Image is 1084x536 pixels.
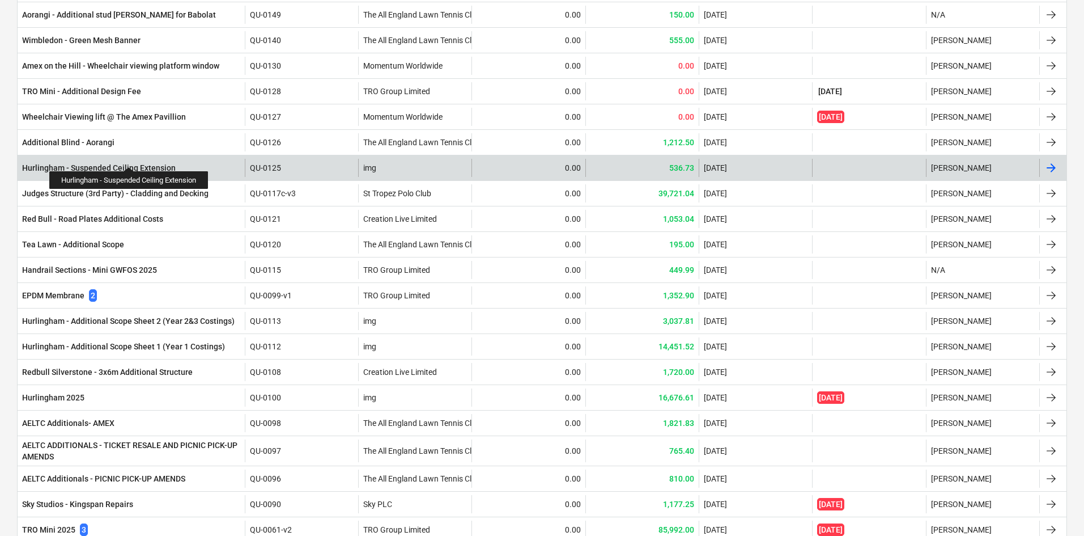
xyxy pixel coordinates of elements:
[658,188,694,199] p: 39,721.04
[663,417,694,429] p: 1,821.83
[704,87,727,96] div: [DATE]
[926,210,1039,228] div: [PERSON_NAME]
[250,61,281,70] div: QU-0130
[250,291,292,300] div: QU-0099-v1
[704,112,727,121] div: [DATE]
[926,57,1039,75] div: [PERSON_NAME]
[817,391,844,404] span: [DATE]
[704,265,727,275] div: [DATE]
[669,162,694,174] p: 536.73
[565,474,581,483] div: 0.00
[358,31,471,49] div: The All England Lawn Tennis Club (Championships) Limited
[926,337,1039,356] div: [PERSON_NAME]
[22,35,141,46] div: Wimbledon - Green Mesh Banner
[358,6,471,24] div: The All England Lawn Tennis Club (Championships) Limited
[704,240,727,249] div: [DATE]
[704,368,727,377] div: [DATE]
[22,392,84,403] div: Hurlingham 2025
[565,61,581,70] div: 0.00
[565,138,581,147] div: 0.00
[926,440,1039,462] div: [PERSON_NAME]
[669,473,694,484] p: 810.00
[22,162,176,174] div: Hurlingham - Suspended Ceiling Extension
[565,163,581,172] div: 0.00
[565,214,581,223] div: 0.00
[926,495,1039,513] div: [PERSON_NAME]
[250,112,281,121] div: QU-0127
[926,414,1039,432] div: [PERSON_NAME]
[358,286,471,305] div: TRO Group Limited
[250,419,281,428] div: QU-0098
[817,111,844,123] span: [DATE]
[926,312,1039,330] div: [PERSON_NAME]
[22,524,75,535] div: TRO Mini 2025
[926,133,1039,151] div: [PERSON_NAME]
[358,261,471,279] div: TRO Group Limited
[565,419,581,428] div: 0.00
[669,9,694,20] p: 150.00
[358,363,471,381] div: Creation Live Limited
[565,112,581,121] div: 0.00
[669,35,694,46] p: 555.00
[250,138,281,147] div: QU-0126
[565,500,581,509] div: 0.00
[358,495,471,513] div: Sky PLC
[926,159,1039,177] div: [PERSON_NAME]
[358,82,471,100] div: TRO Group Limited
[669,264,694,276] p: 449.99
[678,111,694,123] p: 0.00
[565,368,581,377] div: 0.00
[22,86,141,97] div: TRO Mini - Additional Design Fee
[358,414,471,432] div: The All England Lawn Tennis Club (Championships) Limited
[669,445,694,457] p: 765.40
[931,264,945,276] p: N/A
[926,31,1039,49] div: [PERSON_NAME]
[250,36,281,45] div: QU-0140
[22,188,209,199] div: Judges Structure (3rd Party) - Cladding and Decking
[250,446,281,455] div: QU-0097
[250,87,281,96] div: QU-0128
[358,470,471,488] div: The All England Lawn Tennis Club (Championships) Limited
[250,240,281,249] div: QU-0120
[565,342,581,351] div: 0.00
[250,393,281,402] div: QU-0100
[22,315,235,327] div: Hurlingham - Additional Scope Sheet 2 (Year 2&3 Costings)
[663,290,694,301] p: 1,352.90
[22,473,185,484] div: AELTC Additionals - PICNIC PICK-UP AMENDS
[250,368,281,377] div: QU-0108
[358,235,471,254] div: The All England Lawn Tennis Club (Championships) Limited
[250,10,281,19] div: QU-0149
[250,189,296,198] div: QU-0117c-v3
[926,286,1039,305] div: [PERSON_NAME]
[565,87,581,96] div: 0.00
[663,213,694,225] p: 1,053.04
[704,525,727,534] div: [DATE]
[22,417,114,429] div: AELTC Additionals- AMEX
[358,440,471,462] div: The All England Lawn Tennis Club (Championships) Limited
[250,316,281,326] div: QU-0113
[704,214,727,223] div: [DATE]
[663,315,694,327] p: 3,037.81
[704,419,727,428] div: [DATE]
[663,499,694,510] p: 1,177.25
[1027,482,1084,536] iframe: Chat Widget
[22,290,84,301] div: EPDM Membrane
[250,525,292,534] div: QU-0061-v2
[22,137,114,148] div: Additional Blind - Aorangi
[704,316,727,326] div: [DATE]
[358,184,471,202] div: St Tropez Polo Club
[22,213,163,225] div: Red Bull - Road Plates Additional Costs
[663,137,694,148] p: 1,212.50
[358,159,471,177] div: img
[22,60,219,71] div: Amex on the Hill - Wheelchair viewing platform window
[926,108,1039,126] div: [PERSON_NAME]
[565,240,581,249] div: 0.00
[704,10,727,19] div: [DATE]
[669,239,694,250] p: 195.00
[704,500,727,509] div: [DATE]
[817,498,844,510] span: [DATE]
[704,393,727,402] div: [DATE]
[250,163,281,172] div: QU-0125
[358,133,471,151] div: The All England Lawn Tennis Club (Championships) Limited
